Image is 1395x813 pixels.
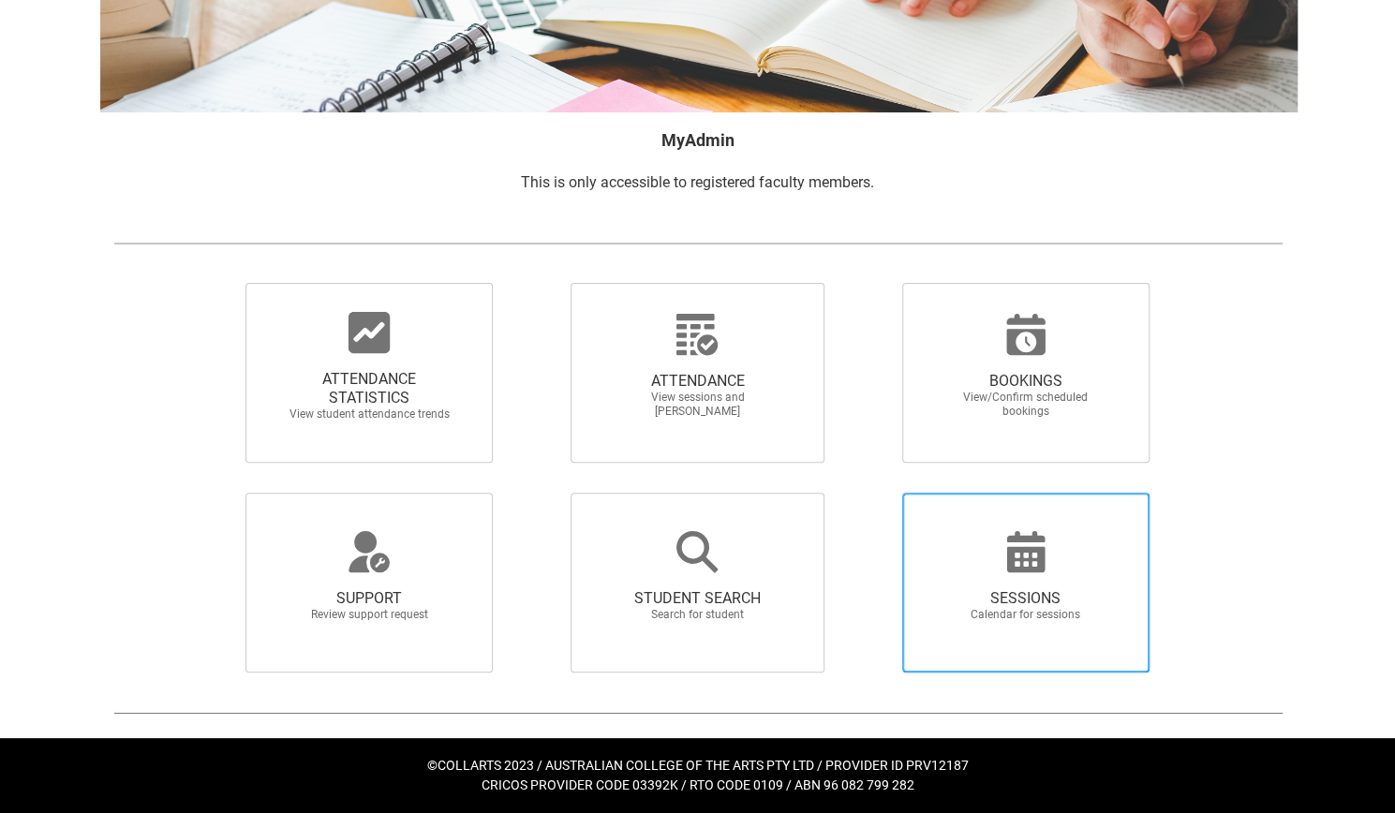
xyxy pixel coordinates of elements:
h2: MyAdmin [113,127,1283,153]
span: View sessions and [PERSON_NAME] [615,391,779,419]
img: REDU_GREY_LINE [113,702,1283,722]
span: View/Confirm scheduled bookings [943,391,1108,419]
span: This is only accessible to registered faculty members. [521,173,874,191]
span: Calendar for sessions [943,608,1108,622]
span: View student attendance trends [287,407,452,421]
img: REDU_GREY_LINE [113,233,1283,253]
span: SUPPORT [287,589,452,608]
span: SESSIONS [943,589,1108,608]
span: STUDENT SEARCH [615,589,779,608]
span: ATTENDANCE STATISTICS [287,370,452,407]
span: Search for student [615,608,779,622]
span: BOOKINGS [943,372,1108,391]
span: Review support request [287,608,452,622]
span: ATTENDANCE [615,372,779,391]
